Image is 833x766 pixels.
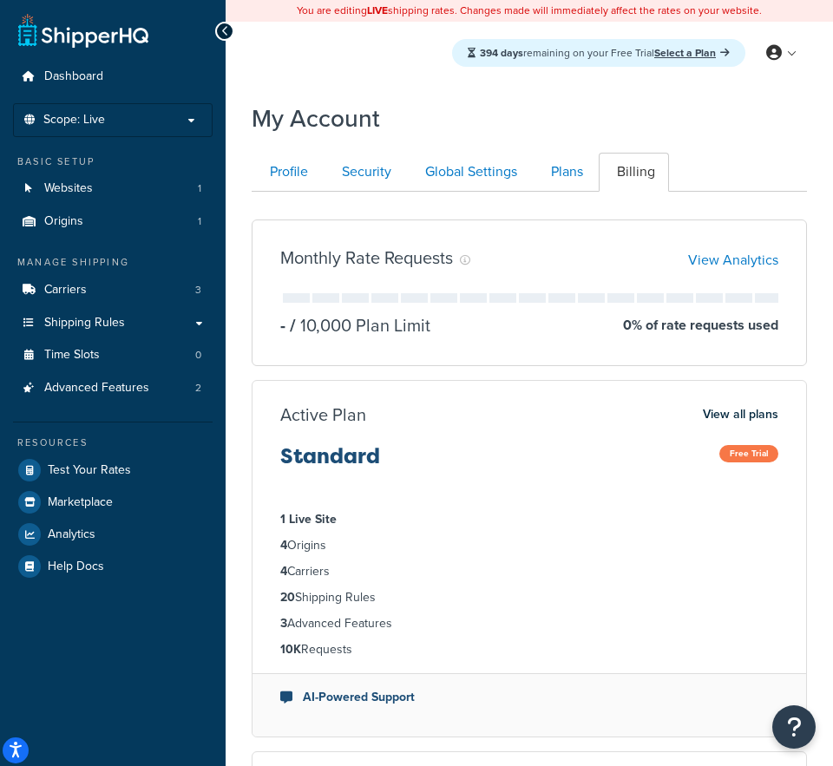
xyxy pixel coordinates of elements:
[13,455,213,486] a: Test Your Rates
[13,307,213,339] a: Shipping Rules
[688,250,778,270] a: View Analytics
[13,173,213,205] a: Websites 1
[13,372,213,404] a: Advanced Features 2
[13,255,213,270] div: Manage Shipping
[13,206,213,238] li: Origins
[195,348,201,363] span: 0
[280,562,287,580] strong: 4
[44,181,93,196] span: Websites
[280,313,285,337] p: -
[280,588,778,607] li: Shipping Rules
[280,536,287,554] strong: 4
[13,339,213,371] li: Time Slots
[44,214,83,229] span: Origins
[280,640,301,658] strong: 10K
[44,381,149,396] span: Advanced Features
[48,560,104,574] span: Help Docs
[280,562,778,581] li: Carriers
[195,283,201,298] span: 3
[367,3,388,18] b: LIVE
[13,173,213,205] li: Websites
[44,316,125,331] span: Shipping Rules
[280,536,778,555] li: Origins
[43,113,105,128] span: Scope: Live
[599,153,669,192] a: Billing
[252,101,380,135] h1: My Account
[324,153,405,192] a: Security
[280,640,778,659] li: Requests
[195,381,201,396] span: 2
[13,551,213,582] a: Help Docs
[13,274,213,306] a: Carriers 3
[533,153,597,192] a: Plans
[280,510,337,528] strong: 1 Live Site
[252,153,322,192] a: Profile
[623,313,778,337] p: 0 % of rate requests used
[18,13,148,48] a: ShipperHQ Home
[280,248,453,267] h3: Monthly Rate Requests
[280,688,778,707] li: AI-Powered Support
[44,348,100,363] span: Time Slots
[407,153,531,192] a: Global Settings
[13,339,213,371] a: Time Slots 0
[280,614,287,632] strong: 3
[13,206,213,238] a: Origins 1
[13,519,213,550] a: Analytics
[280,588,295,606] strong: 20
[48,463,131,478] span: Test Your Rates
[13,435,213,450] div: Resources
[13,274,213,306] li: Carriers
[480,45,523,61] strong: 394 days
[285,313,430,337] p: 10,000 Plan Limit
[703,403,778,426] a: View all plans
[280,445,380,481] h3: Standard
[13,372,213,404] li: Advanced Features
[654,45,730,61] a: Select a Plan
[13,487,213,518] a: Marketplace
[290,312,296,338] span: /
[44,69,103,84] span: Dashboard
[772,705,816,749] button: Open Resource Center
[44,283,87,298] span: Carriers
[198,214,201,229] span: 1
[198,181,201,196] span: 1
[452,39,745,67] div: remaining on your Free Trial
[280,614,778,633] li: Advanced Features
[48,495,113,510] span: Marketplace
[13,61,213,93] a: Dashboard
[280,405,366,424] h3: Active Plan
[13,154,213,169] div: Basic Setup
[48,527,95,542] span: Analytics
[719,445,778,462] span: Free Trial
